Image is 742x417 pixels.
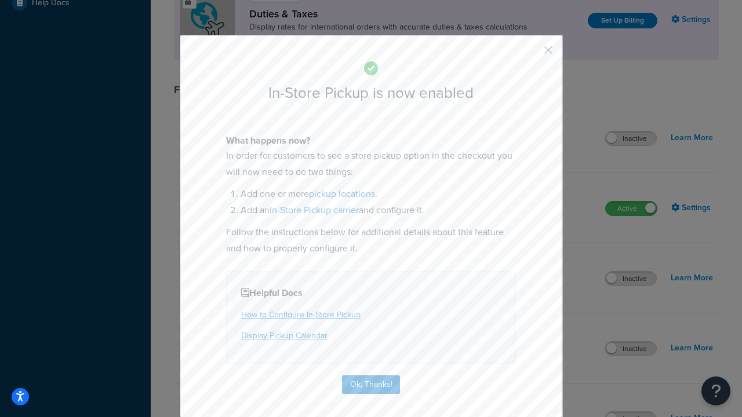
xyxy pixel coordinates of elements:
h4: Helpful Docs [241,286,501,300]
li: Add one or more . [241,186,516,202]
p: In order for customers to see a store pickup option in the checkout you will now need to do two t... [226,148,516,180]
a: How to Configure In-Store Pickup [241,309,361,321]
a: In-Store Pickup carrier [270,203,359,217]
p: Follow the instructions below for additional details about this feature and how to properly confi... [226,224,516,257]
li: Add an and configure it. [241,202,516,218]
a: Display Pickup Calendar [241,330,328,342]
h2: In-Store Pickup is now enabled [226,85,516,101]
a: pickup locations [309,187,375,200]
h4: What happens now? [226,134,516,148]
button: Ok, Thanks! [342,375,400,394]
